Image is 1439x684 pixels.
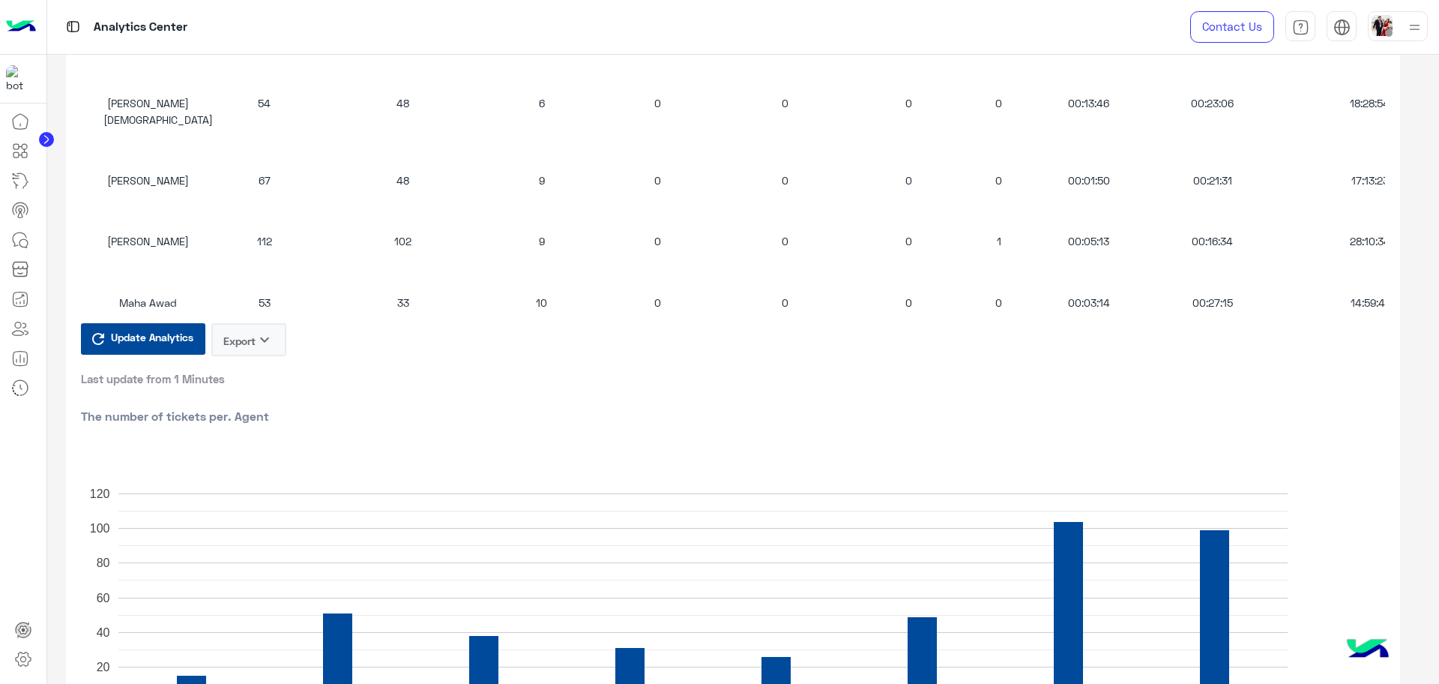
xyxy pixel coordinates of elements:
[958,172,1040,188] div: 0
[336,233,471,249] div: 102
[336,172,471,188] div: 48
[1048,295,1130,310] div: 00:03:14
[94,17,187,37] p: Analytics Center
[103,172,193,188] div: [PERSON_NAME]
[613,172,703,188] div: 0
[958,95,1040,127] div: 0
[6,11,36,43] img: Logo
[1138,295,1288,310] div: 00:27:15
[96,661,109,673] text: 20
[256,331,274,349] i: keyboard_arrow_down
[711,295,860,310] div: 0
[1285,11,1315,43] a: tab
[211,323,286,356] button: Exportkeyboard_arrow_down
[868,172,950,188] div: 0
[1138,233,1288,249] div: 00:16:34
[1048,233,1130,249] div: 00:05:13
[81,409,1385,424] h2: The number of tickets per. Agent
[64,17,82,36] img: tab
[1048,95,1130,127] div: 00:13:46
[478,233,606,249] div: 9
[81,371,225,386] span: Last update from 1 Minutes
[1190,11,1274,43] a: Contact Us
[103,95,193,127] div: [PERSON_NAME][DEMOGRAPHIC_DATA]
[201,233,328,249] div: 112
[1342,624,1394,676] img: hulul-logo.png
[478,295,606,310] div: 10
[89,487,109,500] text: 120
[868,295,950,310] div: 0
[613,233,703,249] div: 0
[1405,18,1424,37] img: profile
[958,233,1040,249] div: 1
[1138,95,1288,127] div: 00:23:06
[1372,15,1393,36] img: userImage
[711,172,860,188] div: 0
[201,95,328,127] div: 54
[336,295,471,310] div: 33
[1292,19,1309,36] img: tab
[81,323,205,355] button: Update Analytics
[103,233,193,249] div: [PERSON_NAME]
[96,626,109,639] text: 40
[478,95,606,127] div: 6
[868,233,950,249] div: 0
[201,172,328,188] div: 67
[201,295,328,310] div: 53
[103,295,193,310] div: Maha Awad
[711,233,860,249] div: 0
[958,295,1040,310] div: 0
[1333,19,1351,36] img: tab
[336,95,471,127] div: 48
[6,65,33,92] img: 1403182699927242
[1048,172,1130,188] div: 00:01:50
[478,172,606,188] div: 9
[1138,172,1288,188] div: 00:21:31
[868,95,950,127] div: 0
[107,327,197,347] span: Update Analytics
[96,592,109,604] text: 60
[711,95,860,127] div: 0
[613,295,703,310] div: 0
[613,95,703,127] div: 0
[96,557,109,570] text: 80
[89,523,109,535] text: 100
